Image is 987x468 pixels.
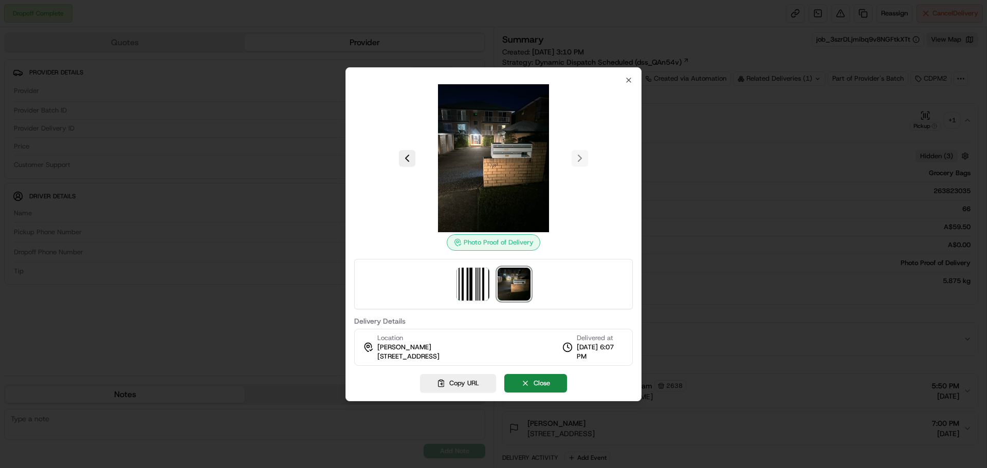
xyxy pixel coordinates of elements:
button: Copy URL [420,374,496,392]
div: Photo Proof of Delivery [447,234,540,251]
label: Delivery Details [354,317,633,325]
img: photo_proof_of_delivery image [498,268,531,301]
img: photo_proof_of_delivery image [419,84,568,232]
img: barcode_scan_on_pickup image [456,268,489,301]
span: [PERSON_NAME] [377,343,431,352]
span: Location [377,333,403,343]
span: [STREET_ADDRESS] [377,352,440,361]
button: Close [504,374,567,392]
span: [DATE] 6:07 PM [577,343,624,361]
span: Delivered at [577,333,624,343]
